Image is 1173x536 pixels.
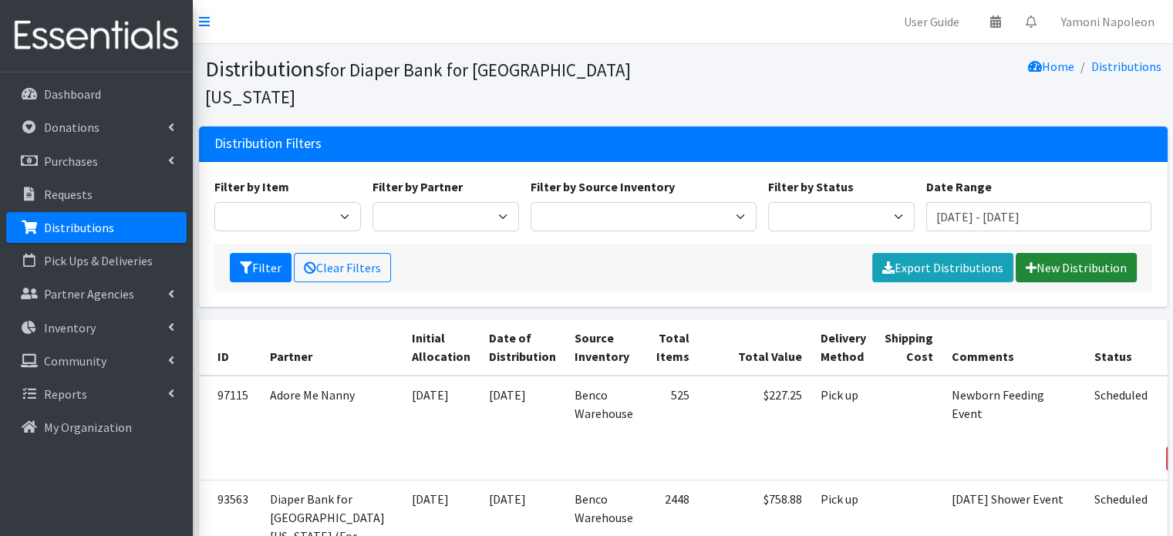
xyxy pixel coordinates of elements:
[44,253,153,268] p: Pick Ups & Deliveries
[44,286,134,302] p: Partner Agencies
[1085,376,1157,480] td: Scheduled
[531,177,675,196] label: Filter by Source Inventory
[942,376,1085,480] td: Newborn Feeding Event
[875,319,942,376] th: Shipping Cost
[6,412,187,443] a: My Organization
[6,312,187,343] a: Inventory
[811,319,875,376] th: Delivery Method
[44,187,93,202] p: Requests
[214,136,322,152] h3: Distribution Filters
[6,379,187,410] a: Reports
[6,179,187,210] a: Requests
[199,319,261,376] th: ID
[403,319,480,376] th: Initial Allocation
[44,153,98,169] p: Purchases
[811,376,875,480] td: Pick up
[768,177,854,196] label: Filter by Status
[892,6,972,37] a: User Guide
[872,253,1013,282] a: Export Distributions
[642,319,699,376] th: Total Items
[6,146,187,177] a: Purchases
[480,319,565,376] th: Date of Distribution
[230,253,292,282] button: Filter
[199,376,261,480] td: 97115
[480,376,565,480] td: [DATE]
[6,10,187,62] img: HumanEssentials
[261,319,403,376] th: Partner
[1016,253,1137,282] a: New Distribution
[205,56,678,109] h1: Distributions
[294,253,391,282] a: Clear Filters
[926,202,1152,231] input: January 1, 2011 - December 31, 2011
[261,376,403,480] td: Adore Me Nanny
[214,177,289,196] label: Filter by Item
[44,386,87,402] p: Reports
[926,177,992,196] label: Date Range
[942,319,1085,376] th: Comments
[6,212,187,243] a: Distributions
[6,346,187,376] a: Community
[44,220,114,235] p: Distributions
[1085,319,1157,376] th: Status
[6,79,187,110] a: Dashboard
[699,319,811,376] th: Total Value
[565,319,642,376] th: Source Inventory
[44,353,106,369] p: Community
[1028,59,1074,74] a: Home
[44,120,99,135] p: Donations
[6,245,187,276] a: Pick Ups & Deliveries
[699,376,811,480] td: $227.25
[6,278,187,309] a: Partner Agencies
[372,177,463,196] label: Filter by Partner
[6,112,187,143] a: Donations
[44,420,132,435] p: My Organization
[1091,59,1161,74] a: Distributions
[44,86,101,102] p: Dashboard
[205,59,631,108] small: for Diaper Bank for [GEOGRAPHIC_DATA][US_STATE]
[642,376,699,480] td: 525
[565,376,642,480] td: Benco Warehouse
[44,320,96,335] p: Inventory
[1049,6,1167,37] a: Yamoni Napoleon
[403,376,480,480] td: [DATE]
